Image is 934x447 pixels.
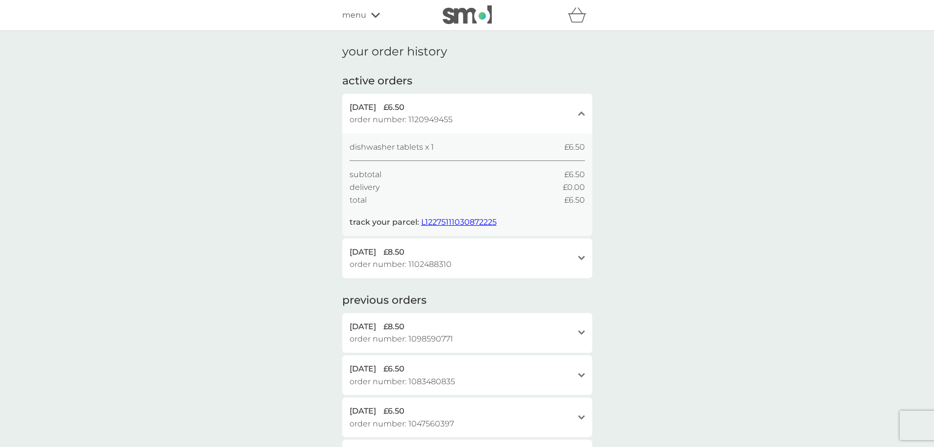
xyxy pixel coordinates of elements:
span: menu [342,9,366,22]
span: £6.50 [564,168,585,181]
span: £6.50 [564,141,585,154]
h2: active orders [342,74,412,89]
div: basket [568,5,592,25]
span: £6.50 [383,101,404,114]
span: order number: 1047560397 [350,418,454,430]
span: £6.50 [383,405,404,418]
span: dishwasher tablets x 1 [350,141,434,154]
span: [DATE] [350,246,376,259]
h1: your order history [342,45,447,59]
span: delivery [350,181,379,194]
p: track your parcel: [350,216,497,229]
h2: previous orders [342,293,427,308]
span: [DATE] [350,363,376,375]
span: £6.50 [564,194,585,207]
a: L12275111030872225 [421,217,497,227]
span: £6.50 [383,363,404,375]
span: [DATE] [350,405,376,418]
span: total [350,194,367,207]
span: £8.50 [383,320,404,333]
span: [DATE] [350,101,376,114]
span: order number: 1102488310 [350,258,452,271]
span: £0.00 [563,181,585,194]
span: £8.50 [383,246,404,259]
span: [DATE] [350,320,376,333]
span: subtotal [350,168,381,181]
span: order number: 1120949455 [350,113,453,126]
span: order number: 1083480835 [350,375,455,388]
img: smol [443,5,492,24]
span: order number: 1098590771 [350,333,453,345]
